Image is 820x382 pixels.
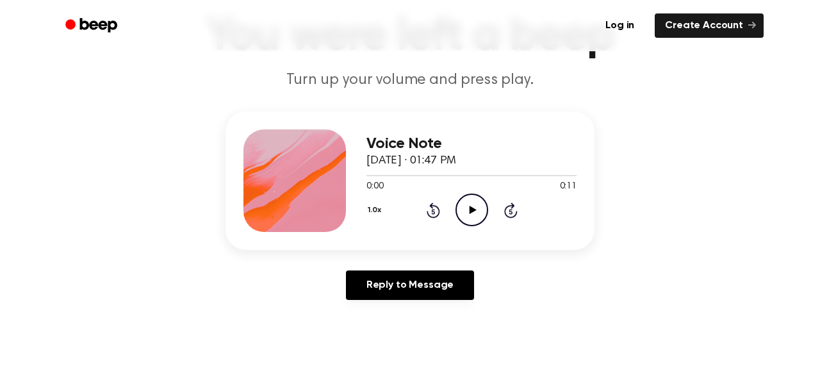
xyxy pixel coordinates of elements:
[366,180,383,194] span: 0:00
[655,13,764,38] a: Create Account
[366,155,456,167] span: [DATE] · 01:47 PM
[560,180,577,194] span: 0:11
[164,70,656,91] p: Turn up your volume and press play.
[366,135,577,153] h3: Voice Note
[346,270,474,300] a: Reply to Message
[366,199,386,221] button: 1.0x
[593,11,647,40] a: Log in
[56,13,129,38] a: Beep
